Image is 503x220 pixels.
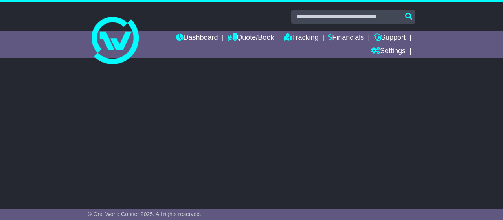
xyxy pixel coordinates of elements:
a: Settings [371,45,406,58]
a: Support [374,31,406,45]
a: Dashboard [176,31,218,45]
a: Financials [328,31,364,45]
a: Tracking [284,31,318,45]
span: © One World Courier 2025. All rights reserved. [88,211,201,217]
a: Quote/Book [228,31,274,45]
